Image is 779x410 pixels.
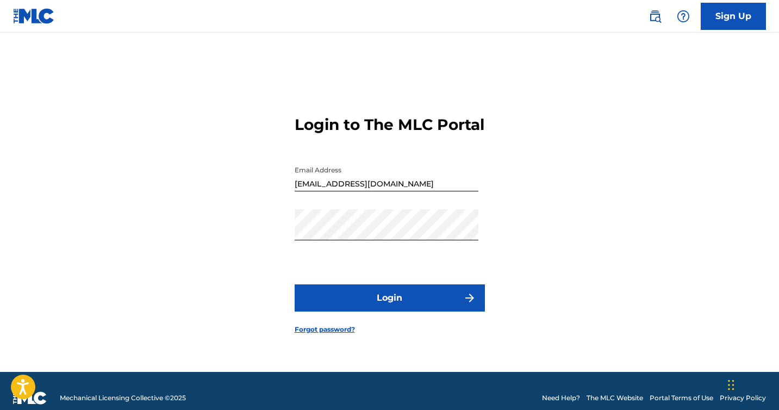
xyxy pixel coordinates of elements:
div: Help [672,5,694,27]
a: Portal Terms of Use [650,393,713,403]
a: Sign Up [701,3,766,30]
a: Privacy Policy [720,393,766,403]
img: help [677,10,690,23]
a: Forgot password? [295,325,355,334]
a: Need Help? [542,393,580,403]
img: logo [13,392,47,405]
button: Login [295,284,485,312]
h3: Login to The MLC Portal [295,115,484,134]
img: f7272a7cc735f4ea7f67.svg [463,291,476,305]
a: The MLC Website [587,393,643,403]
div: Drag [728,369,734,401]
iframe: Chat Widget [725,358,779,410]
span: Mechanical Licensing Collective © 2025 [60,393,186,403]
a: Public Search [644,5,666,27]
img: MLC Logo [13,8,55,24]
img: search [649,10,662,23]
